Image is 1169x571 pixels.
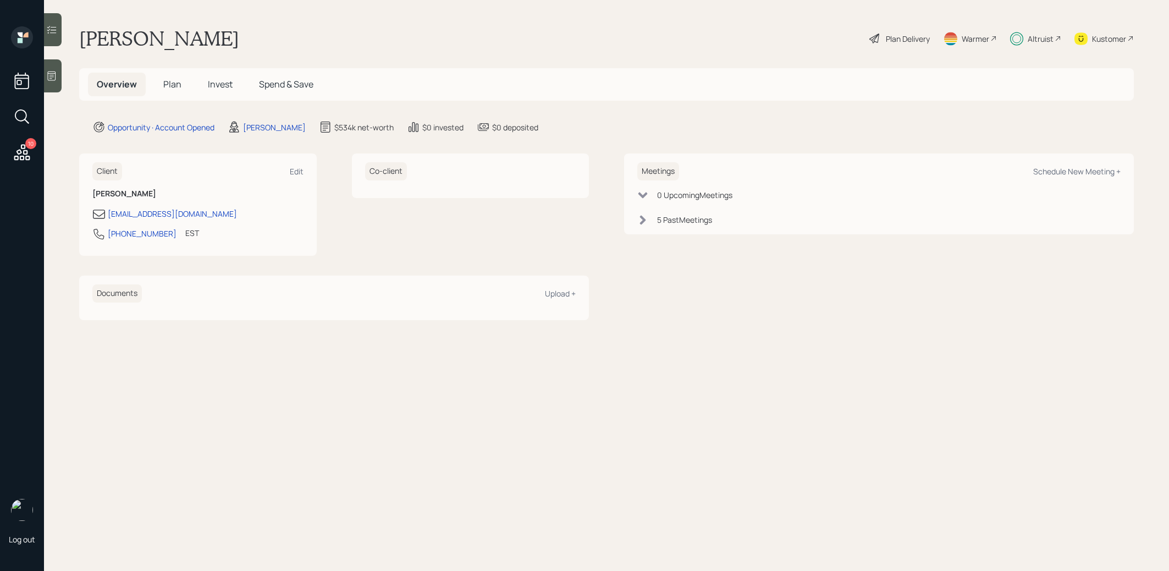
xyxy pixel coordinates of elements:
span: Overview [97,78,137,90]
span: Invest [208,78,233,90]
div: 10 [25,138,36,149]
div: $0 invested [422,122,464,133]
div: Log out [9,534,35,545]
h6: [PERSON_NAME] [92,189,304,199]
div: Altruist [1028,33,1054,45]
div: [PERSON_NAME] [243,122,306,133]
h6: Documents [92,284,142,303]
div: Kustomer [1092,33,1126,45]
div: Plan Delivery [886,33,930,45]
div: $534k net-worth [334,122,394,133]
div: $0 deposited [492,122,538,133]
div: [PHONE_NUMBER] [108,228,177,239]
h6: Client [92,162,122,180]
span: Plan [163,78,181,90]
span: Spend & Save [259,78,313,90]
img: treva-nostdahl-headshot.png [11,499,33,521]
div: 5 Past Meeting s [657,214,712,226]
h6: Meetings [637,162,679,180]
div: Warmer [962,33,989,45]
div: [EMAIL_ADDRESS][DOMAIN_NAME] [108,208,237,219]
div: Edit [290,166,304,177]
div: Opportunity · Account Opened [108,122,214,133]
h6: Co-client [365,162,407,180]
h1: [PERSON_NAME] [79,26,239,51]
div: 0 Upcoming Meeting s [657,189,732,201]
div: EST [185,227,199,239]
div: Upload + [545,288,576,299]
div: Schedule New Meeting + [1033,166,1121,177]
